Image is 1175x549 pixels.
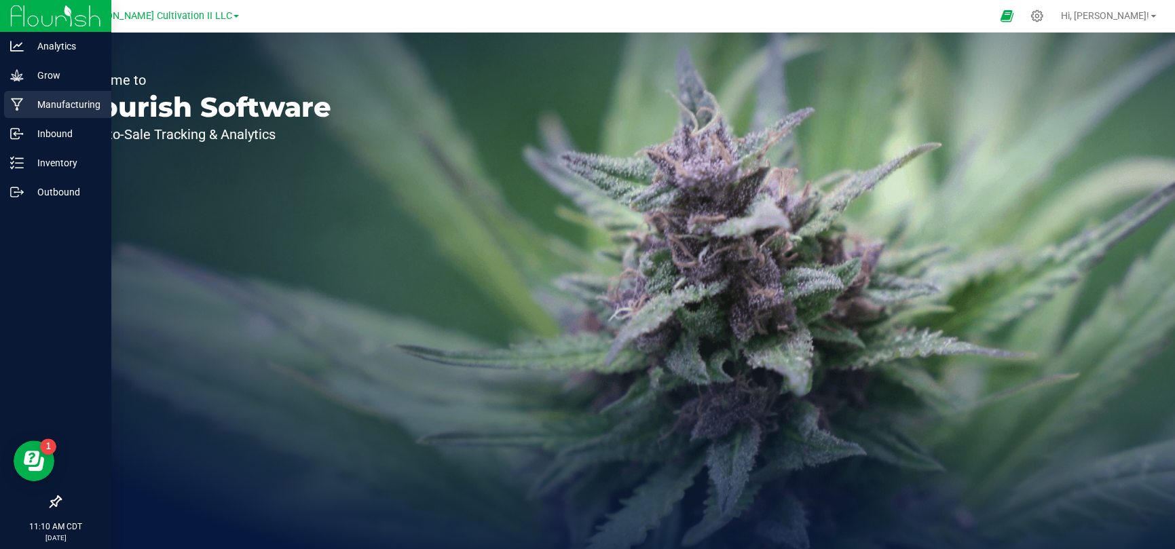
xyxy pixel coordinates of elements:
[6,533,105,543] p: [DATE]
[10,69,24,82] inline-svg: Grow
[991,3,1022,29] span: Open Ecommerce Menu
[10,127,24,140] inline-svg: Inbound
[73,94,331,121] p: Flourish Software
[24,96,105,113] p: Manufacturing
[14,440,54,481] iframe: Resource center
[24,184,105,200] p: Outbound
[73,73,331,87] p: Welcome to
[10,156,24,170] inline-svg: Inventory
[10,185,24,199] inline-svg: Outbound
[1028,10,1045,22] div: Manage settings
[10,39,24,53] inline-svg: Analytics
[10,98,24,111] inline-svg: Manufacturing
[73,128,331,141] p: Seed-to-Sale Tracking & Analytics
[24,126,105,142] p: Inbound
[24,38,105,54] p: Analytics
[24,155,105,171] p: Inventory
[6,520,105,533] p: 11:10 AM CDT
[1061,10,1149,21] span: Hi, [PERSON_NAME]!
[39,10,232,22] span: Heya St. [PERSON_NAME] Cultivation II LLC
[24,67,105,83] p: Grow
[40,438,56,455] iframe: Resource center unread badge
